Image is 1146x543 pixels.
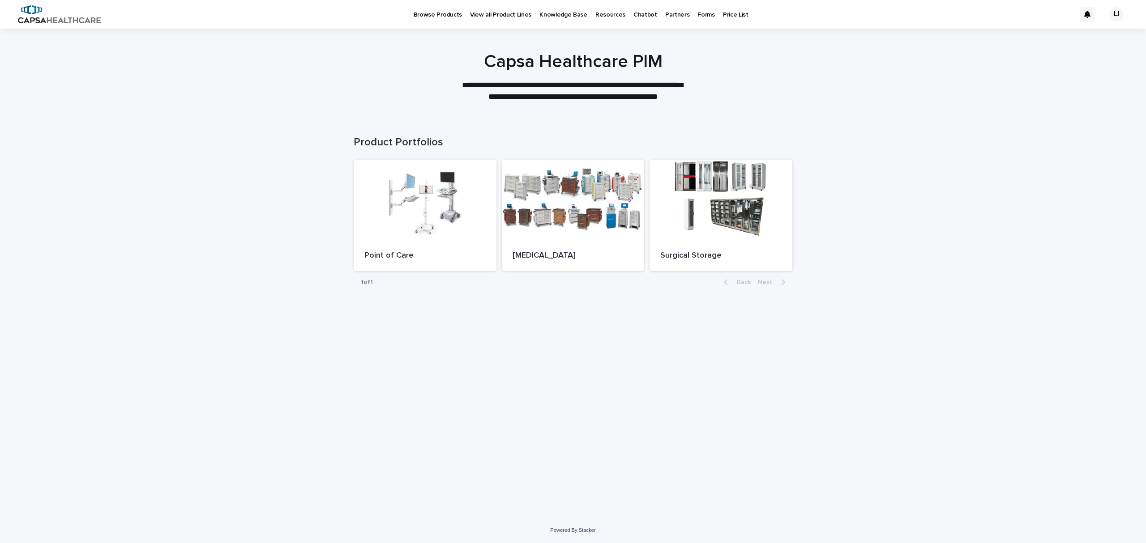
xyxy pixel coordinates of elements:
span: Back [731,279,751,285]
span: Next [758,279,778,285]
p: [MEDICAL_DATA] [513,251,634,261]
h1: Capsa Healthcare PIM [354,51,792,72]
h1: Product Portfolios [354,136,792,149]
a: Surgical Storage [650,160,792,271]
div: LI [1109,7,1124,21]
a: [MEDICAL_DATA] [502,160,645,271]
p: 1 of 1 [354,271,380,293]
a: Point of Care [354,160,496,271]
button: Next [754,278,792,286]
a: Powered By Stacker [550,527,595,533]
img: B5p4sRfuTuC72oLToeu7 [18,5,101,23]
button: Back [717,278,754,286]
p: Surgical Storage [660,251,782,261]
p: Point of Care [364,251,486,261]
